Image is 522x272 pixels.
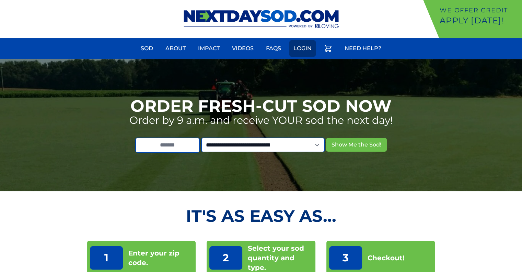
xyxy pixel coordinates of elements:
[326,138,387,152] button: Show Me the Sod!
[128,248,193,268] p: Enter your zip code.
[87,208,435,224] h2: It's as Easy As...
[137,40,157,57] a: Sod
[440,6,519,15] p: We offer Credit
[90,246,123,270] p: 1
[440,15,519,26] p: Apply [DATE]!
[161,40,190,57] a: About
[329,246,362,270] p: 3
[130,98,392,114] h1: Order Fresh-Cut Sod Now
[129,114,393,127] p: Order by 9 a.m. and receive YOUR sod the next day!
[228,40,258,57] a: Videos
[194,40,224,57] a: Impact
[262,40,285,57] a: FAQs
[340,40,385,57] a: Need Help?
[289,40,316,57] a: Login
[209,246,242,270] p: 2
[368,253,405,263] p: Checkout!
